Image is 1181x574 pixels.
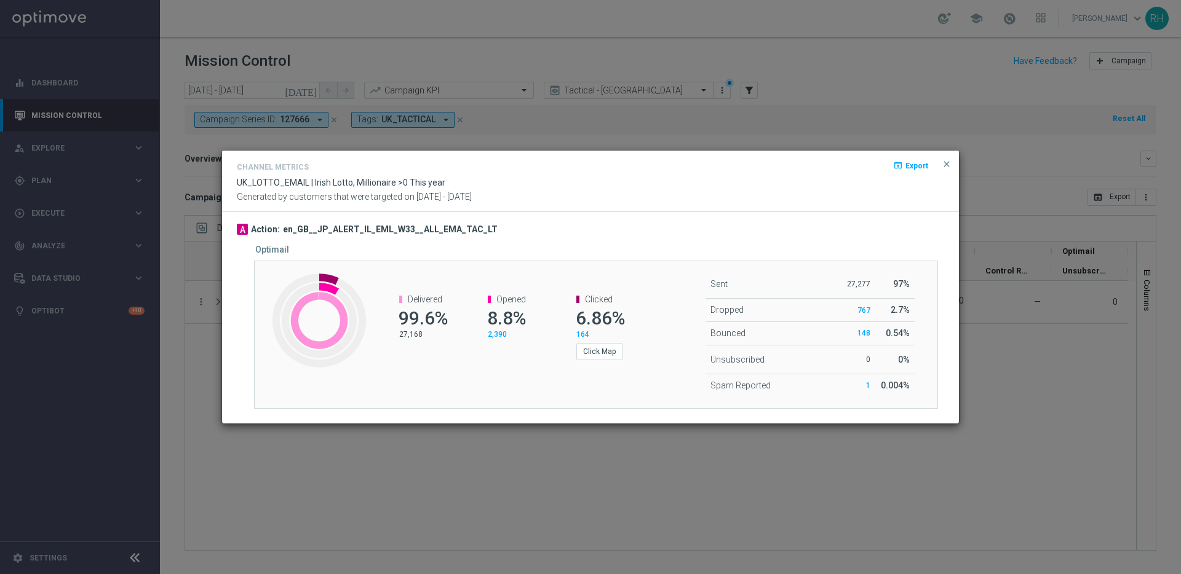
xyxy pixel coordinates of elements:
[576,343,622,360] button: Click Map
[710,355,765,364] span: Unsubscribed
[892,158,929,173] button: open_in_browser Export
[487,307,526,329] span: 8.8%
[866,381,870,390] span: 1
[893,160,903,170] i: open_in_browser
[898,355,910,364] span: 0%
[496,294,526,304] span: Opened
[846,355,871,364] p: 0
[881,380,910,390] span: 0.004%
[710,328,746,338] span: Bounced
[237,178,445,187] span: UK_LOTTO_EMAIL | Irish Lotto, Millionaire >0 This year
[893,279,910,289] span: 97%
[857,306,870,315] span: 767
[408,294,442,304] span: Delivered
[237,224,248,235] div: A
[942,159,952,169] span: close
[283,224,498,236] h3: en_GB__JP_ALERT_IL_EML_W33__ALL_EMA_TAC_LT
[710,279,728,289] span: Sent
[886,328,910,338] span: 0.54%
[710,305,744,315] span: Dropped
[585,294,613,304] span: Clicked
[576,330,589,339] span: 164
[857,329,870,337] span: 148
[237,192,415,202] span: Generated by customers that were targeted on
[710,380,771,390] span: Spam Reported
[251,224,280,236] h3: Action:
[237,163,309,171] h4: Channel Metrics
[488,330,507,339] span: 2,390
[399,307,448,329] span: 99.6%
[905,161,928,170] span: Export
[399,329,457,339] p: 27,168
[255,245,289,254] h5: Optimail
[576,307,625,329] span: 6.86%
[846,279,871,289] p: 27,277
[891,305,910,315] span: 2.7%
[416,192,472,202] span: [DATE] - [DATE]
